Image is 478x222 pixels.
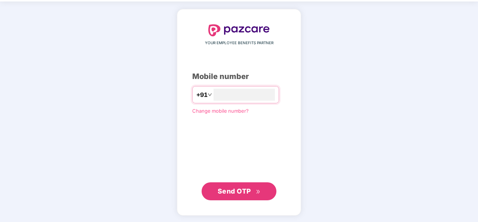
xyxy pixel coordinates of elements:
[192,71,286,82] div: Mobile number
[208,92,212,97] span: down
[202,182,276,200] button: Send OTPdouble-right
[218,187,251,195] span: Send OTP
[196,90,208,100] span: +91
[205,40,273,46] span: YOUR EMPLOYEE BENEFITS PARTNER
[192,108,249,114] a: Change mobile number?
[256,189,261,194] span: double-right
[208,24,270,36] img: logo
